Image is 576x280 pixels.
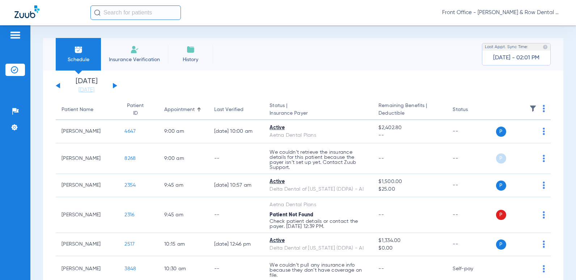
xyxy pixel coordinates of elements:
a: [DATE] [65,86,108,94]
span: Front Office - [PERSON_NAME] & Row Dental Group [442,9,562,16]
span: $1,500.00 [378,178,441,186]
div: Patient Name [62,106,113,114]
td: -- [447,174,496,197]
div: Last Verified [214,106,243,114]
div: Active [270,237,367,245]
span: P [496,153,506,164]
img: group-dot-blue.svg [543,105,545,112]
span: 4647 [124,129,136,134]
img: Schedule [74,45,83,54]
span: Patient Not Found [270,212,313,217]
span: -- [378,132,441,139]
img: Manual Insurance Verification [130,45,139,54]
img: Zuub Logo [14,5,39,18]
td: -- [447,233,496,256]
span: $2,402.80 [378,124,441,132]
img: x.svg [526,182,534,189]
p: Check patient details or contact the payer. [DATE] 12:39 PM. [270,219,367,229]
img: x.svg [526,155,534,162]
td: [DATE] 10:00 AM [208,120,264,143]
p: We couldn’t pull any insurance info because they don’t have coverage on file. [270,263,367,278]
div: Appointment [164,106,202,114]
td: [PERSON_NAME] [56,120,119,143]
img: hamburger-icon [9,31,21,39]
img: group-dot-blue.svg [543,155,545,162]
span: P [496,210,506,220]
span: P [496,181,506,191]
div: Last Verified [214,106,258,114]
td: -- [447,143,496,174]
td: 9:45 AM [158,174,208,197]
td: [DATE] 12:46 PM [208,233,264,256]
td: -- [447,120,496,143]
div: Delta Dental of [US_STATE] (DDPA) - AI [270,245,367,252]
div: Aetna Dental Plans [270,201,367,209]
span: Schedule [61,56,96,63]
td: [PERSON_NAME] [56,174,119,197]
p: We couldn’t retrieve the insurance details for this patient because the payer isn’t set up yet. C... [270,150,367,170]
span: History [173,56,208,63]
span: 8268 [124,156,136,161]
img: x.svg [526,128,534,135]
img: x.svg [526,211,534,219]
span: -- [378,156,384,161]
td: [PERSON_NAME] [56,197,119,233]
span: Insurance Payer [270,110,367,117]
td: 9:45 AM [158,197,208,233]
td: 9:00 AM [158,143,208,174]
span: 2354 [124,183,136,188]
span: -- [378,212,384,217]
th: Status | [264,100,373,120]
td: [PERSON_NAME] [56,233,119,256]
span: -- [378,266,384,271]
div: Patient Name [62,106,93,114]
img: History [186,45,195,54]
span: P [496,127,506,137]
span: [DATE] - 02:01 PM [493,54,539,61]
img: filter.svg [529,105,537,112]
span: 2316 [124,212,134,217]
div: Active [270,178,367,186]
div: Patient ID [124,102,153,117]
div: Aetna Dental Plans [270,132,367,139]
img: last sync help info [543,44,548,50]
td: [PERSON_NAME] [56,143,119,174]
span: $25.00 [378,186,441,193]
td: 10:15 AM [158,233,208,256]
span: $0.00 [378,245,441,252]
td: -- [208,197,264,233]
td: -- [208,143,264,174]
div: Active [270,124,367,132]
div: Delta Dental of [US_STATE] (DDPA) - AI [270,186,367,193]
th: Status [447,100,496,120]
div: Patient ID [124,102,146,117]
span: P [496,239,506,250]
img: Search Icon [94,9,101,16]
th: Remaining Benefits | [373,100,447,120]
div: Appointment [164,106,195,114]
img: group-dot-blue.svg [543,182,545,189]
img: group-dot-blue.svg [543,128,545,135]
img: group-dot-blue.svg [543,265,545,272]
li: [DATE] [65,78,108,94]
span: $1,334.00 [378,237,441,245]
span: Deductible [378,110,441,117]
img: x.svg [526,265,534,272]
td: -- [447,197,496,233]
td: 9:00 AM [158,120,208,143]
span: Insurance Verification [106,56,162,63]
input: Search for patients [90,5,181,20]
span: Last Appt. Sync Time: [485,43,528,51]
img: group-dot-blue.svg [543,211,545,219]
img: group-dot-blue.svg [543,241,545,248]
span: 2517 [124,242,135,247]
span: 3848 [124,266,136,271]
td: [DATE] 10:57 AM [208,174,264,197]
img: x.svg [526,241,534,248]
